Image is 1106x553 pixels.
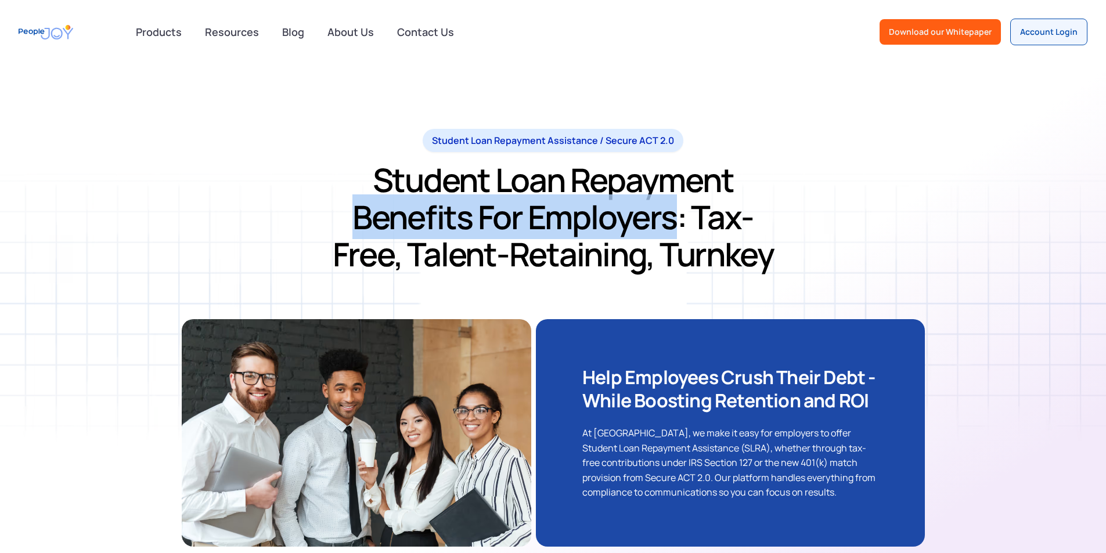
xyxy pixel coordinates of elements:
a: Blog [275,19,311,45]
a: About Us [320,19,381,45]
div: Help Employees Crush Their Debt - While Boosting Retention and ROI [582,366,878,412]
div: Download our Whitepaper [889,26,992,38]
div: Account Login [1020,26,1078,38]
div: Products [129,20,189,44]
div: Student Loan Repayment Assistance / Secure ACT 2.0 [432,133,674,147]
a: home [19,19,73,45]
div: At [GEOGRAPHIC_DATA], we make it easy for employers to offer Student Loan Repayment Assistance (S... [582,426,878,500]
a: Download our Whitepaper [880,19,1001,45]
a: Contact Us [390,19,461,45]
a: Account Login [1010,19,1087,45]
a: Resources [198,19,266,45]
h1: Student Loan Repayment Benefits for Employers: Tax-Free, Talent-Retaining, Turnkey [330,161,776,273]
